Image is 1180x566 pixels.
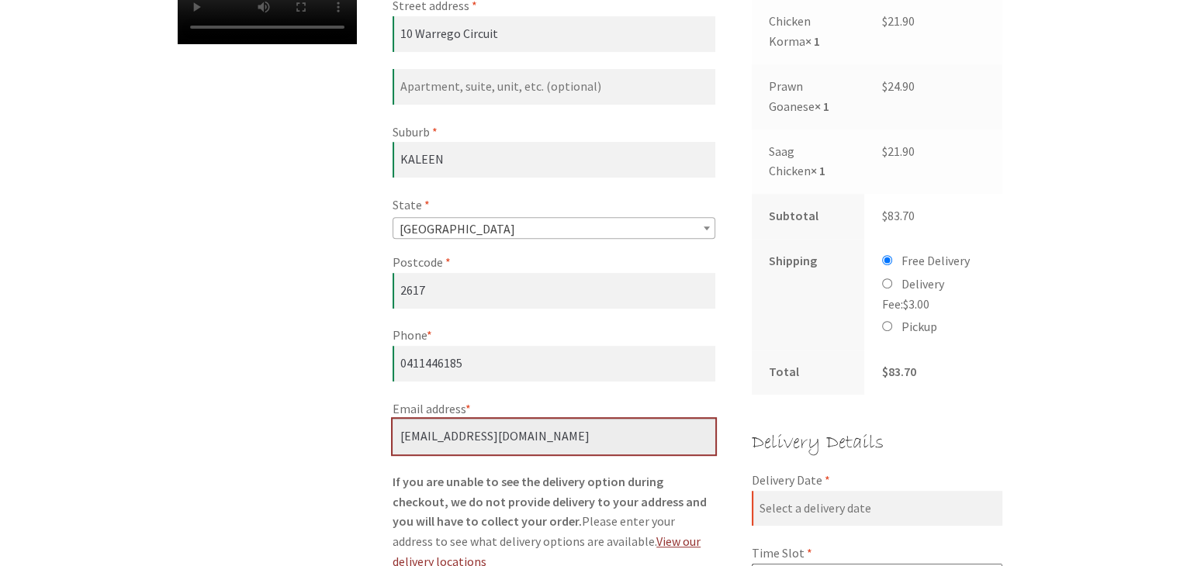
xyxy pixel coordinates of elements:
[752,350,865,395] th: Total
[393,399,715,419] label: Email address
[882,13,915,29] bdi: 21.90
[882,208,915,223] bdi: 83.70
[393,474,707,530] strong: If you are unable to see the delivery option during checkout, we do not provide delivery to your ...
[393,253,715,273] label: Postcode
[393,195,715,216] label: State
[752,64,865,129] td: Prawn Goanese
[752,239,865,350] th: Shipping
[393,218,715,240] span: Australian Capital Territory
[752,427,1003,460] h3: Delivery Details
[882,143,915,159] bdi: 21.90
[393,69,715,105] input: Apartment, suite, unit, etc. (optional)
[393,217,715,239] span: State
[901,319,936,334] label: Pickup
[752,129,865,195] td: Saag Chicken
[752,471,1003,491] label: Delivery Date
[752,491,1003,526] input: Select a delivery date
[882,143,888,159] span: $
[811,163,825,178] strong: × 1
[393,16,715,52] input: House number and street name
[882,208,888,223] span: $
[393,326,715,346] label: Phone
[903,296,929,312] bdi: 3.00
[882,364,916,379] bdi: 83.70
[752,194,865,239] th: Subtotal
[882,78,888,94] span: $
[752,544,1003,564] label: Time Slot
[805,33,820,49] strong: × 1
[882,13,888,29] span: $
[903,296,908,312] span: $
[901,253,969,268] label: Free Delivery
[882,78,915,94] bdi: 24.90
[882,364,888,379] span: $
[815,98,829,114] strong: × 1
[393,123,715,143] label: Suburb
[882,276,943,312] label: Delivery Fee:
